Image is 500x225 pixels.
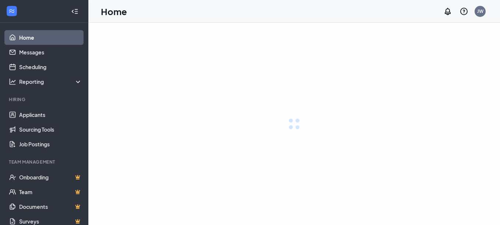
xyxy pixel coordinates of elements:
div: Team Management [9,159,81,165]
a: DocumentsCrown [19,199,82,214]
div: Hiring [9,96,81,103]
a: Messages [19,45,82,60]
h1: Home [101,5,127,18]
div: JW [477,8,483,14]
a: TeamCrown [19,185,82,199]
a: OnboardingCrown [19,170,82,185]
a: Job Postings [19,137,82,151]
svg: Notifications [443,7,452,16]
svg: Analysis [9,78,16,85]
a: Home [19,30,82,45]
svg: Collapse [71,8,78,15]
a: Scheduling [19,60,82,74]
a: Sourcing Tools [19,122,82,137]
svg: QuestionInfo [459,7,468,16]
svg: WorkstreamLogo [8,7,15,15]
a: Applicants [19,107,82,122]
div: Reporting [19,78,82,85]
